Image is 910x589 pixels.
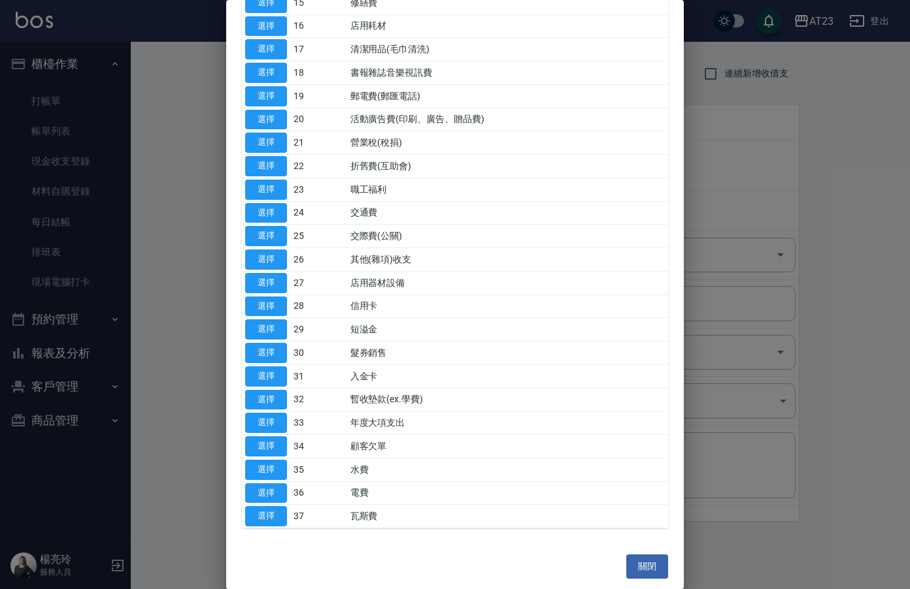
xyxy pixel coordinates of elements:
[290,155,347,178] td: 22
[245,273,287,293] button: 選擇
[290,108,347,131] td: 20
[290,38,347,61] td: 17
[290,61,347,85] td: 18
[245,390,287,410] button: 選擇
[245,39,287,59] button: 選擇
[290,505,347,528] td: 37
[347,201,668,225] td: 交通費
[290,248,347,272] td: 26
[347,435,668,458] td: 顧客欠單
[290,481,347,505] td: 36
[245,180,287,200] button: 選擇
[347,271,668,294] td: 店用器材設備
[290,14,347,38] td: 16
[290,411,347,435] td: 33
[347,411,668,435] td: 年度大項支出
[347,178,668,201] td: 職工福利
[245,319,287,340] button: 選擇
[347,155,668,178] td: 折舊費(互助會)
[347,458,668,481] td: 水費
[626,554,668,579] button: 關閉
[347,225,668,248] td: 交際費(公關)
[245,86,287,106] button: 選擇
[245,296,287,317] button: 選擇
[347,61,668,85] td: 書報雜誌音樂視訊費
[347,294,668,318] td: 信用卡
[245,110,287,130] button: 選擇
[290,201,347,225] td: 24
[245,133,287,153] button: 選擇
[347,84,668,108] td: 郵電費(郵匯電話)
[245,249,287,270] button: 選擇
[347,14,668,38] td: 店用耗材
[245,460,287,480] button: 選擇
[347,364,668,388] td: 入金卡
[245,156,287,176] button: 選擇
[347,342,668,365] td: 髮券銷售
[245,483,287,503] button: 選擇
[290,342,347,365] td: 30
[347,131,668,155] td: 營業稅(稅捐)
[290,225,347,248] td: 25
[290,388,347,411] td: 32
[245,16,287,37] button: 選擇
[245,63,287,83] button: 選擇
[245,226,287,246] button: 選擇
[290,294,347,318] td: 28
[290,458,347,481] td: 35
[290,318,347,342] td: 29
[347,388,668,411] td: 暫收墊款(ex.學費)
[245,436,287,456] button: 選擇
[290,271,347,294] td: 27
[290,178,347,201] td: 23
[290,364,347,388] td: 31
[347,481,668,505] td: 電費
[290,131,347,155] td: 21
[347,38,668,61] td: 清潔用品(毛巾清洗)
[290,435,347,458] td: 34
[347,505,668,528] td: 瓦斯費
[290,84,347,108] td: 19
[245,413,287,433] button: 選擇
[245,366,287,387] button: 選擇
[245,343,287,363] button: 選擇
[245,203,287,223] button: 選擇
[347,248,668,272] td: 其他(雜項)收支
[347,318,668,342] td: 短溢金
[347,108,668,131] td: 活動廣告費(印刷、廣告、贈品費)
[245,506,287,526] button: 選擇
